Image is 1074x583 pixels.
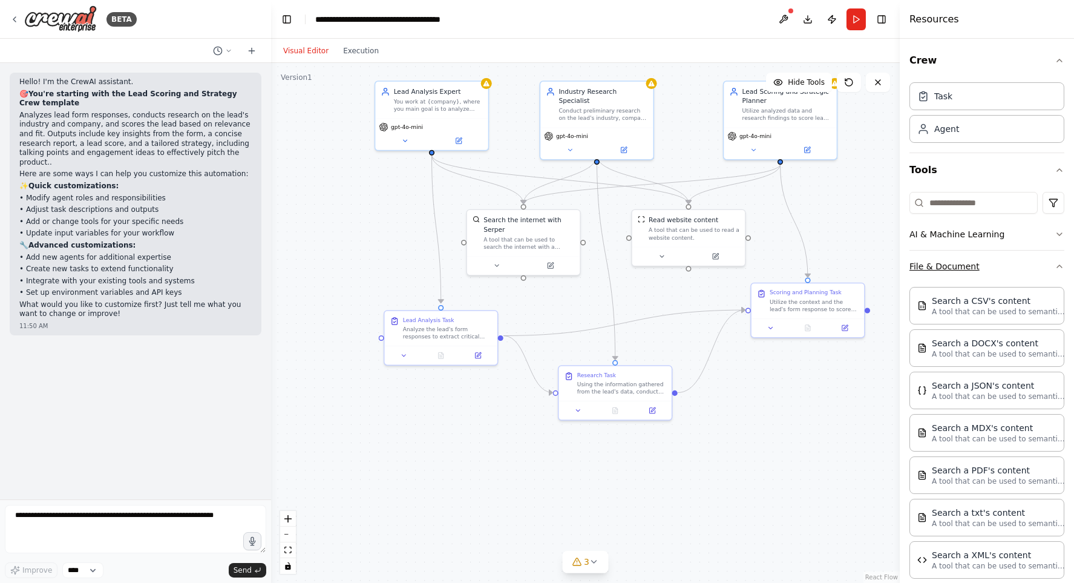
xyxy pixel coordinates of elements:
[208,44,237,58] button: Switch to previous chat
[19,194,252,203] p: • Modify agent roles and responsibilities
[483,236,574,250] div: A tool that can be used to search the internet with a search_query. Supports different search typ...
[556,133,588,140] span: gpt-4o-mini
[649,216,718,225] div: Read website content
[19,217,252,227] p: • Add or change tools for your specific needs
[932,295,1065,307] div: Search a CSV's content
[19,277,252,286] p: • Integrate with your existing tools and systems
[932,561,1065,571] p: A tool that can be used to semantic search a query from a XML's content.
[766,73,832,92] button: Hide Tools
[934,90,952,102] div: Task
[909,251,1064,282] button: File & Document
[242,44,261,58] button: Start a new chat
[278,11,295,28] button: Hide left sidebar
[678,306,745,398] g: Edge from b9147602-40dc-4afe-ae4f-75aed73cb5d6 to 7d9d6927-5caa-4798-b660-0a8c68efe85c
[917,343,927,353] img: DOCXSearchTool
[909,44,1064,77] button: Crew
[229,563,266,578] button: Send
[276,44,336,58] button: Visual Editor
[394,87,483,96] div: Lead Analysis Expert
[315,13,451,25] nav: breadcrumb
[865,574,898,581] a: React Flow attribution
[19,111,252,168] p: Analyzes lead form responses, conducts research on the lead's industry and company, and scores th...
[462,350,494,361] button: Open in side panel
[483,216,574,234] div: Search the internet with Serper
[932,434,1065,444] p: A tool that can be used to semantic search a query from a MDX's content.
[781,145,833,156] button: Open in side panel
[739,133,771,140] span: gpt-4o-mini
[394,98,483,113] div: You work at {company}, where you main goal is to analyze leads form responses to extract essentia...
[19,300,252,319] p: What would you like to customize first? Just tell me what you want to change or improve!
[391,124,423,131] span: gpt-4o-mini
[917,513,927,522] img: TXTSearchTool
[558,365,672,421] div: Research TaskUsing the information gathered from the lead's data, conduct preliminary research on...
[503,306,745,341] g: Edge from 38a434b5-a8ee-47bb-81e6-944f5a87230e to 7d9d6927-5caa-4798-b660-0a8c68efe85c
[24,5,97,33] img: Logo
[742,87,831,105] div: Lead Scoring and Strategic Planner
[280,558,296,574] button: toggle interactivity
[742,107,831,122] div: Utilize analyzed data and research findings to score leads and suggest an appropriate plan.
[932,307,1065,317] p: A tool that can be used to semantic search a query from a CSV's content.
[592,155,693,204] g: Edge from 14522d44-cf14-4517-a4a0-c5a12647f46c to b8f3d6b7-4798-4e83-a0b9-00bece09fdb7
[106,12,137,27] div: BETA
[598,145,650,156] button: Open in side panel
[932,392,1065,401] p: A tool that can be used to semantic search a query from a JSON's content.
[932,519,1065,529] p: A tool that can be used to semantic search a query from a txt's content.
[932,476,1065,486] p: A tool that can be used to semantic search a query from a PDF's content.
[932,380,1065,392] div: Search a JSON's content
[234,565,252,575] span: Send
[909,153,1064,187] button: Tools
[932,507,1065,519] div: Search a txt's content
[280,511,296,527] button: zoom in
[684,164,785,204] g: Edge from 2b5b5285-4033-425c-8836-790a3dcb494f to b8f3d6b7-4798-4e83-a0b9-00bece09fdb7
[280,511,296,574] div: React Flow controls
[829,323,860,334] button: Open in side panel
[577,372,616,379] div: Research Task
[776,164,813,277] g: Edge from 2b5b5285-4033-425c-8836-790a3dcb494f to 7d9d6927-5caa-4798-b660-0a8c68efe85c
[723,81,837,160] div: Lead Scoring and Strategic PlannerUtilize analyzed data and research findings to score leads and ...
[631,209,745,267] div: ScrapeWebsiteToolRead website contentA tool that can be used to read a website content.
[280,527,296,542] button: zoom out
[19,321,252,331] div: 11:50 AM
[19,90,237,108] strong: You're starting with the Lead Scoring and Strategy Crew template
[336,44,386,58] button: Execution
[592,155,620,360] g: Edge from 14522d44-cf14-4517-a4a0-c5a12647f46c to b9147602-40dc-4afe-ae4f-75aed73cb5d6
[422,350,460,361] button: No output available
[28,182,119,190] strong: Quick customizations:
[243,532,261,550] button: Click to speak your automation idea
[562,551,609,573] button: 3
[917,555,927,565] img: XMLSearchTool
[558,107,647,122] div: Conduct preliminary research on the lead's industry, company size, and AI use case to provide a s...
[403,326,492,340] div: Analyze the lead's form responses to extract critical information that might be useful for scorin...
[427,155,693,204] g: Edge from 89b06761-059f-4533-bf9b-7df6b5e6dc26 to b8f3d6b7-4798-4e83-a0b9-00bece09fdb7
[770,289,842,296] div: Scoring and Planning Task
[584,556,589,568] span: 3
[19,288,252,298] p: • Set up environment variables and API keys
[19,241,252,251] p: 🔧
[19,90,252,108] p: 🎯
[19,205,252,215] p: • Adjust task descriptions and outputs
[770,298,859,313] div: Utilize the context and the lead's form response to score the lead. Consider factors such as indu...
[750,283,865,338] div: Scoring and Planning TaskUtilize the context and the lead's form response to score the lead. Cons...
[596,405,635,416] button: No output available
[909,219,1064,250] button: AI & Machine Learning
[19,253,252,263] p: • Add new agents for additional expertise
[466,209,580,276] div: SerperDevToolSearch the internet with SerperA tool that can be used to search the internet with a...
[427,155,445,303] g: Edge from 89b06761-059f-4533-bf9b-7df6b5e6dc26 to 38a434b5-a8ee-47bb-81e6-944f5a87230e
[19,77,252,87] p: Hello! I'm the CrewAI assistant.
[280,542,296,558] button: fit view
[932,349,1065,359] p: A tool that can be used to semantic search a query from a DOCX's content.
[22,565,52,575] span: Improve
[917,470,927,480] img: PDFSearchTool
[503,331,552,397] g: Edge from 38a434b5-a8ee-47bb-81e6-944f5a87230e to b9147602-40dc-4afe-ae4f-75aed73cb5d6
[427,155,528,204] g: Edge from 89b06761-059f-4533-bf9b-7df6b5e6dc26 to 73e1d804-0a64-44af-bdd8-b236b4a54fb0
[28,241,136,249] strong: Advanced customizations:
[934,123,959,135] div: Agent
[788,77,825,87] span: Hide Tools
[932,464,1065,476] div: Search a PDF's content
[403,317,454,324] div: Lead Analysis Task
[917,301,927,311] img: CSVSearchTool
[384,310,498,366] div: Lead Analysis TaskAnalyze the lead's form responses to extract critical information that might be...
[637,405,668,416] button: Open in side panel
[909,12,959,27] h4: Resources
[19,170,252,179] p: Here are some ways I can help you customize this automation:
